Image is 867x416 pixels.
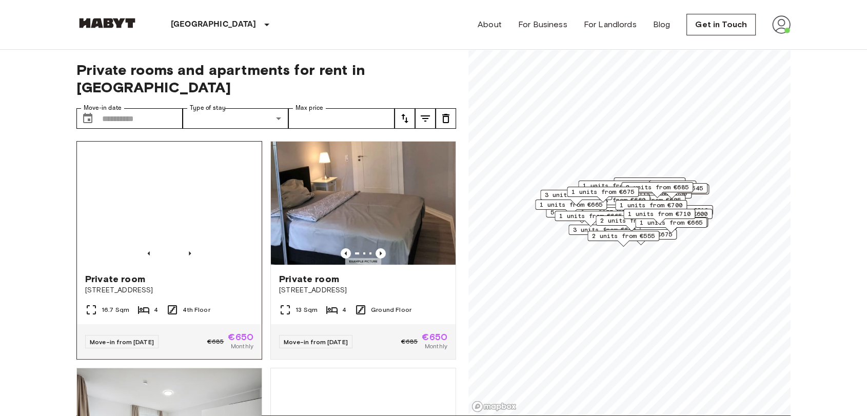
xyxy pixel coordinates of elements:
[535,200,607,215] div: Map marker
[578,181,650,196] div: Map marker
[231,342,253,351] span: Monthly
[587,231,659,247] div: Map marker
[596,215,667,231] div: Map marker
[295,305,318,314] span: 13 Sqm
[638,205,713,221] div: Map marker
[626,183,688,192] span: 2 units from €685
[642,206,708,215] span: 10 units from €910
[341,248,351,259] button: Previous image
[635,217,707,233] div: Map marker
[555,211,626,227] div: Map marker
[637,209,713,225] div: Map marker
[279,285,447,295] span: [STREET_ADDRESS]
[540,190,612,206] div: Map marker
[540,200,602,209] span: 1 units from €665
[85,285,253,295] span: [STREET_ADDRESS]
[640,218,702,227] span: 1 units from €665
[559,211,622,221] span: 1 units from €665
[77,142,262,265] img: Marketing picture of unit DE-04-013-001-01HF
[76,18,138,28] img: Habyt
[190,104,226,112] label: Type of stay
[624,181,696,196] div: Map marker
[478,18,502,31] a: About
[395,108,415,129] button: tune
[271,142,456,265] img: Marketing picture of unit DE-04-038-001-03HF
[592,231,655,241] span: 2 units from €555
[76,61,456,96] span: Private rooms and apartments for rent in [GEOGRAPHIC_DATA]
[76,141,262,360] a: Marketing picture of unit DE-04-013-001-01HFPrevious imagePrevious imagePrivate room[STREET_ADDRE...
[573,225,636,234] span: 3 units from €600
[270,141,456,360] a: Marketing picture of unit DE-04-038-001-03HFPrevious imagePrevious imagePrivate room[STREET_ADDRE...
[84,104,122,112] label: Move-in date
[284,338,348,346] span: Move-in from [DATE]
[623,209,695,225] div: Map marker
[545,190,607,200] span: 3 units from €700
[207,337,224,346] span: €685
[183,305,210,314] span: 4th Floor
[620,201,682,210] span: 1 units from €700
[468,49,791,415] canvas: Map
[342,305,346,314] span: 4
[584,18,637,31] a: For Landlords
[568,225,640,241] div: Map marker
[572,187,634,196] span: 1 units from €675
[185,248,195,259] button: Previous image
[518,18,567,31] a: For Business
[628,209,691,219] span: 1 units from €710
[295,104,323,112] label: Max price
[401,337,418,346] span: €685
[642,209,708,219] span: 12 units from €600
[228,332,253,342] span: €650
[567,187,639,203] div: Map marker
[471,401,517,412] a: Mapbox logo
[600,216,663,225] span: 2 units from €690
[77,108,98,129] button: Choose date
[376,248,386,259] button: Previous image
[144,248,154,259] button: Previous image
[371,305,411,314] span: Ground Floor
[640,184,703,193] span: 2 units from €545
[772,15,791,34] img: avatar
[618,178,681,187] span: 1 units from €650
[686,14,756,35] a: Get in Touch
[422,332,447,342] span: €650
[609,230,672,239] span: 2 units from €675
[102,305,129,314] span: 16.7 Sqm
[653,18,671,31] a: Blog
[578,195,650,211] div: Map marker
[90,338,154,346] span: Move-in from [DATE]
[436,108,456,129] button: tune
[154,305,158,314] span: 4
[614,177,685,193] div: Map marker
[615,200,687,216] div: Map marker
[621,182,693,198] div: Map marker
[279,273,339,285] span: Private room
[629,181,692,190] span: 1 units from €615
[425,342,447,351] span: Monthly
[85,273,145,285] span: Private room
[415,108,436,129] button: tune
[171,18,257,31] p: [GEOGRAPHIC_DATA]
[583,181,645,190] span: 1 units from €685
